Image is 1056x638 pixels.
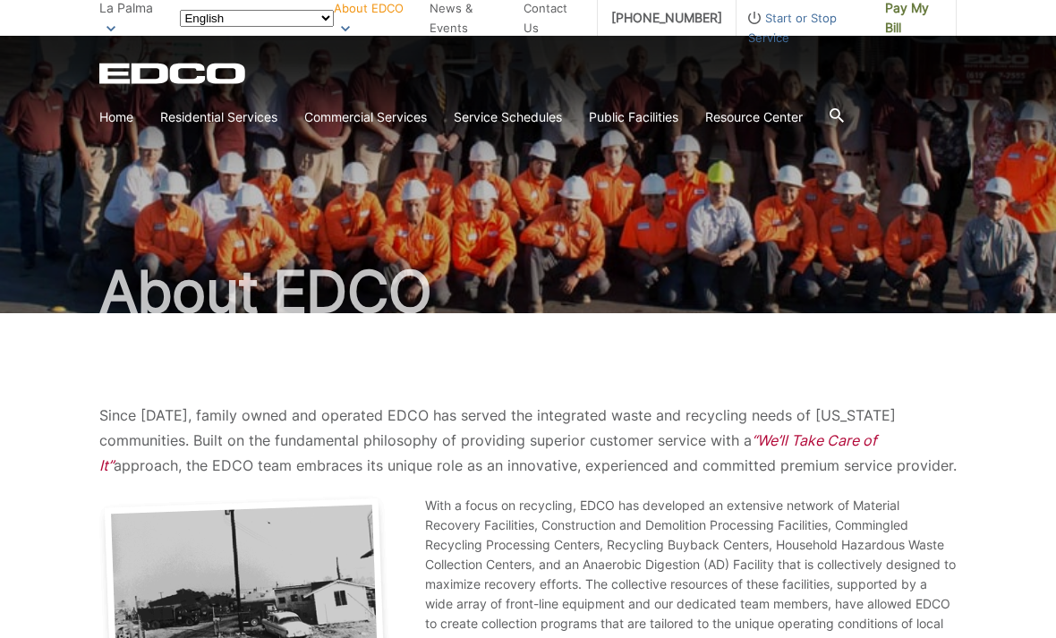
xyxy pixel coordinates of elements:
a: Residential Services [160,107,277,127]
h1: About EDCO [99,263,957,320]
a: Home [99,107,133,127]
a: Resource Center [705,107,803,127]
p: Since [DATE], family owned and operated EDCO has served the integrated waste and recycling needs ... [99,403,957,478]
a: Service Schedules [454,107,562,127]
a: Public Facilities [589,107,678,127]
a: Commercial Services [304,107,427,127]
select: Select a language [180,10,334,27]
a: EDCD logo. Return to the homepage. [99,63,248,84]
